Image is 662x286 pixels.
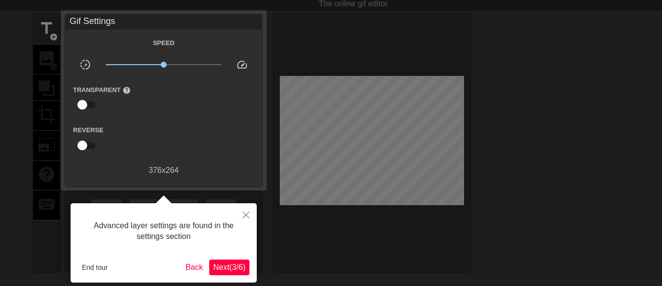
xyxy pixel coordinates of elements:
[78,260,112,275] button: End tour
[235,203,257,226] button: Close
[209,260,249,275] button: Next
[182,260,207,275] button: Back
[78,211,249,252] div: Advanced layer settings are found in the settings section
[213,263,245,271] span: Next ( 3 / 6 )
